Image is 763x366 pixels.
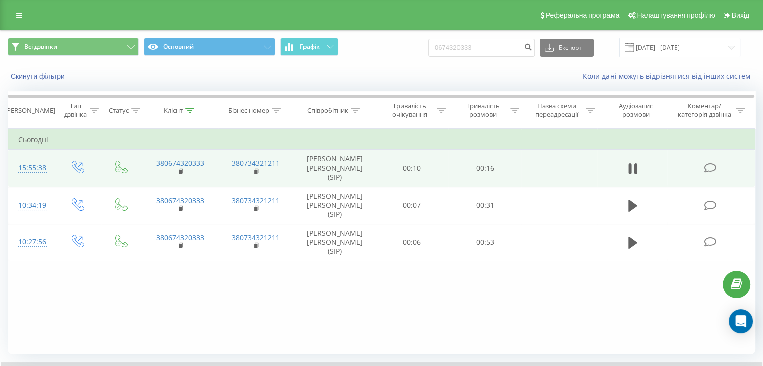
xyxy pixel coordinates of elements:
[448,150,521,187] td: 00:16
[294,150,376,187] td: [PERSON_NAME] [PERSON_NAME] (SIP)
[144,38,275,56] button: Основний
[531,102,583,119] div: Назва схеми переадресації
[8,72,70,81] button: Скинути фільтри
[540,39,594,57] button: Експорт
[606,102,665,119] div: Аудіозапис розмови
[232,196,280,205] a: 380734321211
[583,71,755,81] a: Коли дані можуть відрізнятися вiд інших систем
[376,187,448,224] td: 00:07
[294,224,376,261] td: [PERSON_NAME] [PERSON_NAME] (SIP)
[232,233,280,242] a: 380734321211
[385,102,435,119] div: Тривалість очікування
[307,106,348,115] div: Співробітник
[294,187,376,224] td: [PERSON_NAME] [PERSON_NAME] (SIP)
[300,43,320,50] span: Графік
[156,158,204,168] a: 380674320333
[18,196,45,215] div: 10:34:19
[376,150,448,187] td: 00:10
[448,224,521,261] td: 00:53
[109,106,129,115] div: Статус
[232,158,280,168] a: 380734321211
[5,106,55,115] div: [PERSON_NAME]
[428,39,535,57] input: Пошук за номером
[280,38,338,56] button: Графік
[18,158,45,178] div: 15:55:38
[457,102,508,119] div: Тривалість розмови
[8,130,755,150] td: Сьогодні
[8,38,139,56] button: Всі дзвінки
[18,232,45,252] div: 10:27:56
[156,233,204,242] a: 380674320333
[729,309,753,333] div: Open Intercom Messenger
[24,43,57,51] span: Всі дзвінки
[732,11,749,19] span: Вихід
[228,106,269,115] div: Бізнес номер
[376,224,448,261] td: 00:06
[637,11,715,19] span: Налаштування профілю
[675,102,733,119] div: Коментар/категорія дзвінка
[546,11,620,19] span: Реферальна програма
[164,106,183,115] div: Клієнт
[448,187,521,224] td: 00:31
[63,102,87,119] div: Тип дзвінка
[156,196,204,205] a: 380674320333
